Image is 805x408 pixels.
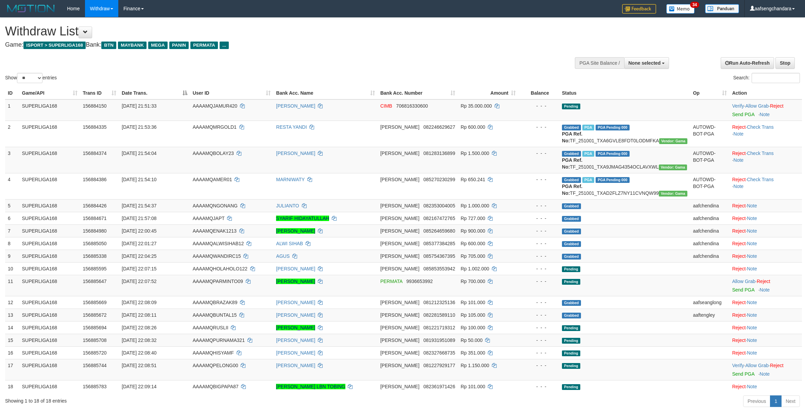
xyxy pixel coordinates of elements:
[582,125,594,130] span: Marked by aafandaneth
[562,300,581,306] span: Grabbed
[732,177,746,182] a: Reject
[730,346,802,359] td: ·
[5,25,530,38] h1: Withdraw List
[734,157,744,163] a: Note
[424,325,455,330] span: Copy 081221719312 to clipboard
[746,103,770,109] span: ·
[666,4,695,14] img: Button%20Memo.svg
[747,266,757,271] a: Note
[5,3,57,14] img: MOTION_logo.png
[5,212,19,224] td: 6
[119,87,190,99] th: Date Trans.: activate to sort column descending
[521,227,556,234] div: - - -
[5,42,530,48] h4: Game: Bank:
[747,253,757,259] a: Note
[19,212,80,224] td: SUPERLIGA168
[461,124,485,130] span: Rp 600.000
[276,228,315,234] a: [PERSON_NAME]
[747,350,757,356] a: Note
[730,121,802,147] td: · ·
[380,124,419,130] span: [PERSON_NAME]
[396,103,428,109] span: Copy 706816330600 to clipboard
[193,325,228,330] span: AAAAMQRUSLII
[562,279,580,285] span: Pending
[781,395,800,407] a: Next
[732,363,744,368] a: Verify
[521,202,556,209] div: - - -
[732,350,746,356] a: Reject
[122,266,156,271] span: [DATE] 22:07:15
[521,299,556,306] div: - - -
[521,240,556,247] div: - - -
[730,321,802,334] td: ·
[622,4,656,14] img: Feedback.jpg
[746,103,769,109] a: Allow Grab
[17,73,42,83] select: Showentries
[193,216,225,221] span: AAAAMQJAPT
[83,103,107,109] span: 156884150
[659,191,687,197] span: Vendor URL: https://trx31.1velocity.biz
[193,279,243,284] span: AAAAMQPARMINTO09
[521,176,556,183] div: - - -
[747,216,757,221] a: Note
[5,199,19,212] td: 5
[380,312,419,318] span: [PERSON_NAME]
[193,124,237,130] span: AAAAMQMRGOLD1
[730,199,802,212] td: ·
[747,177,774,182] a: Check Trans
[730,275,802,296] td: ·
[734,184,744,189] a: Note
[424,177,455,182] span: Copy 085270230299 to clipboard
[732,151,746,156] a: Reject
[80,87,119,99] th: Trans ID: activate to sort column ascending
[122,124,156,130] span: [DATE] 21:53:36
[101,42,116,49] span: BTN
[559,121,690,147] td: TF_251001_TXA6GVLE8FDT0LODMFKA
[5,346,19,359] td: 16
[19,262,80,275] td: SUPERLIGA168
[461,177,485,182] span: Rp 650.241
[562,177,581,183] span: Grabbed
[730,224,802,237] td: ·
[122,151,156,156] span: [DATE] 21:54:04
[122,203,156,208] span: [DATE] 21:54:37
[276,325,315,330] a: [PERSON_NAME]
[193,177,232,182] span: AAAAMQAMER01
[562,229,581,234] span: Grabbed
[690,173,729,199] td: AUTOWD-BOT-PGA
[122,325,156,330] span: [DATE] 22:08:26
[596,177,630,183] span: PGA Pending
[19,334,80,346] td: SUPERLIGA168
[83,151,107,156] span: 156884374
[732,287,754,293] a: Send PGA
[5,87,19,99] th: ID
[461,216,485,221] span: Rp 727.000
[757,279,770,284] a: Reject
[721,57,774,69] a: Run Auto-Refresh
[690,309,729,321] td: aaftengley
[730,334,802,346] td: ·
[690,121,729,147] td: AUTOWD-BOT-PGA
[23,42,86,49] span: ISPORT > SUPERLIGA168
[122,300,156,305] span: [DATE] 22:08:09
[562,104,580,109] span: Pending
[747,228,757,234] a: Note
[5,275,19,296] td: 11
[193,151,234,156] span: AAAAMQBOLAY23
[747,241,757,246] a: Note
[562,203,581,209] span: Grabbed
[458,87,518,99] th: Amount: activate to sort column ascending
[276,350,315,356] a: [PERSON_NAME]
[19,309,80,321] td: SUPERLIGA168
[730,212,802,224] td: ·
[562,184,582,196] b: PGA Ref. No:
[730,237,802,250] td: ·
[122,312,156,318] span: [DATE] 22:08:11
[582,151,594,157] span: Marked by aafandaneth
[83,241,107,246] span: 156885050
[562,266,580,272] span: Pending
[19,121,80,147] td: SUPERLIGA168
[19,346,80,359] td: SUPERLIGA168
[19,321,80,334] td: SUPERLIGA168
[83,177,107,182] span: 156884386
